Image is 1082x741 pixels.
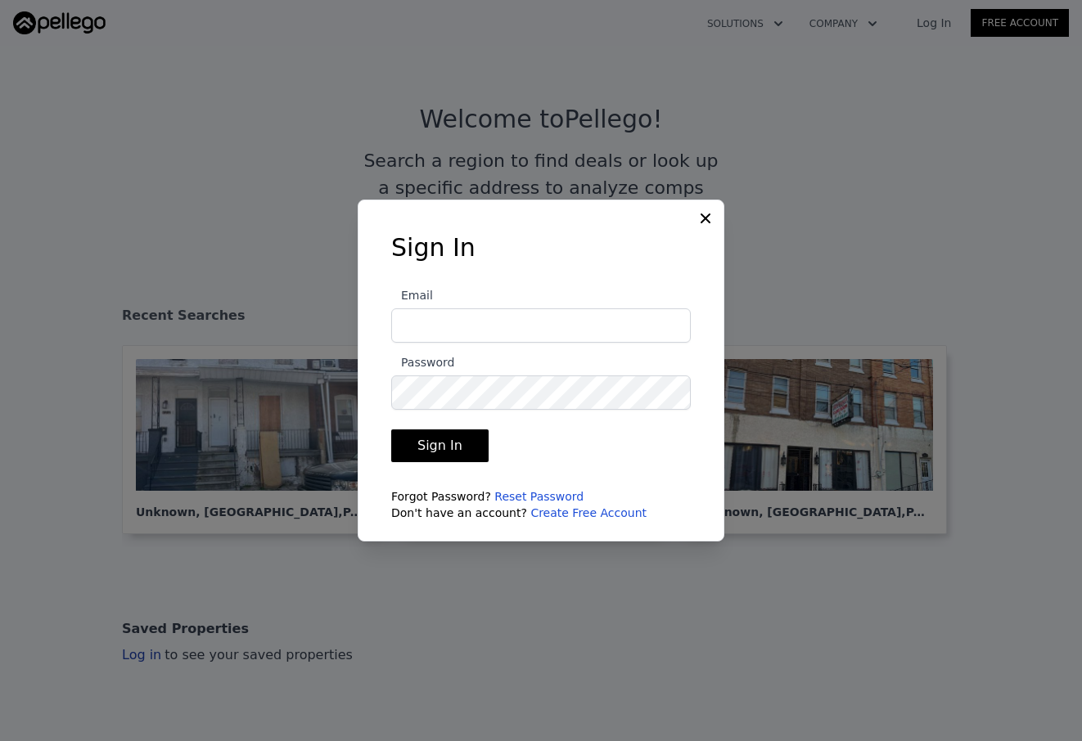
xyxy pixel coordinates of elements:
[391,375,691,410] input: Password
[391,308,691,343] input: Email
[391,488,691,521] div: Forgot Password? Don't have an account?
[494,490,584,503] a: Reset Password
[391,289,433,302] span: Email
[391,429,489,462] button: Sign In
[391,233,691,263] h3: Sign In
[391,356,454,369] span: Password
[530,506,647,519] a: Create Free Account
